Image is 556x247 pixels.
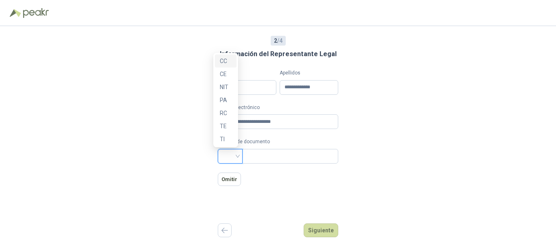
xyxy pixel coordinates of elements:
div: CE [220,70,232,79]
div: TE [220,122,232,131]
div: TE [215,120,236,133]
b: 2 [274,37,277,44]
label: Apellidos [280,69,338,77]
div: TI [220,135,232,144]
div: CC [215,55,236,68]
div: CC [220,57,232,66]
div: PA [215,94,236,107]
div: NIT [220,83,232,92]
div: RC [215,107,236,120]
p: Número de documento [218,138,338,146]
div: NIT [215,81,236,94]
img: Logo [10,9,21,17]
label: Nombres [218,69,276,77]
img: Peakr [23,8,49,18]
button: Siguiente [304,223,338,237]
button: Omitir [218,173,241,186]
h3: Información del Representante Legal [220,49,337,59]
div: PA [220,96,232,105]
div: RC [220,109,232,118]
label: Correo electrónico [218,104,338,111]
span: / 4 [274,36,282,45]
div: TI [215,133,236,146]
div: CE [215,68,236,81]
